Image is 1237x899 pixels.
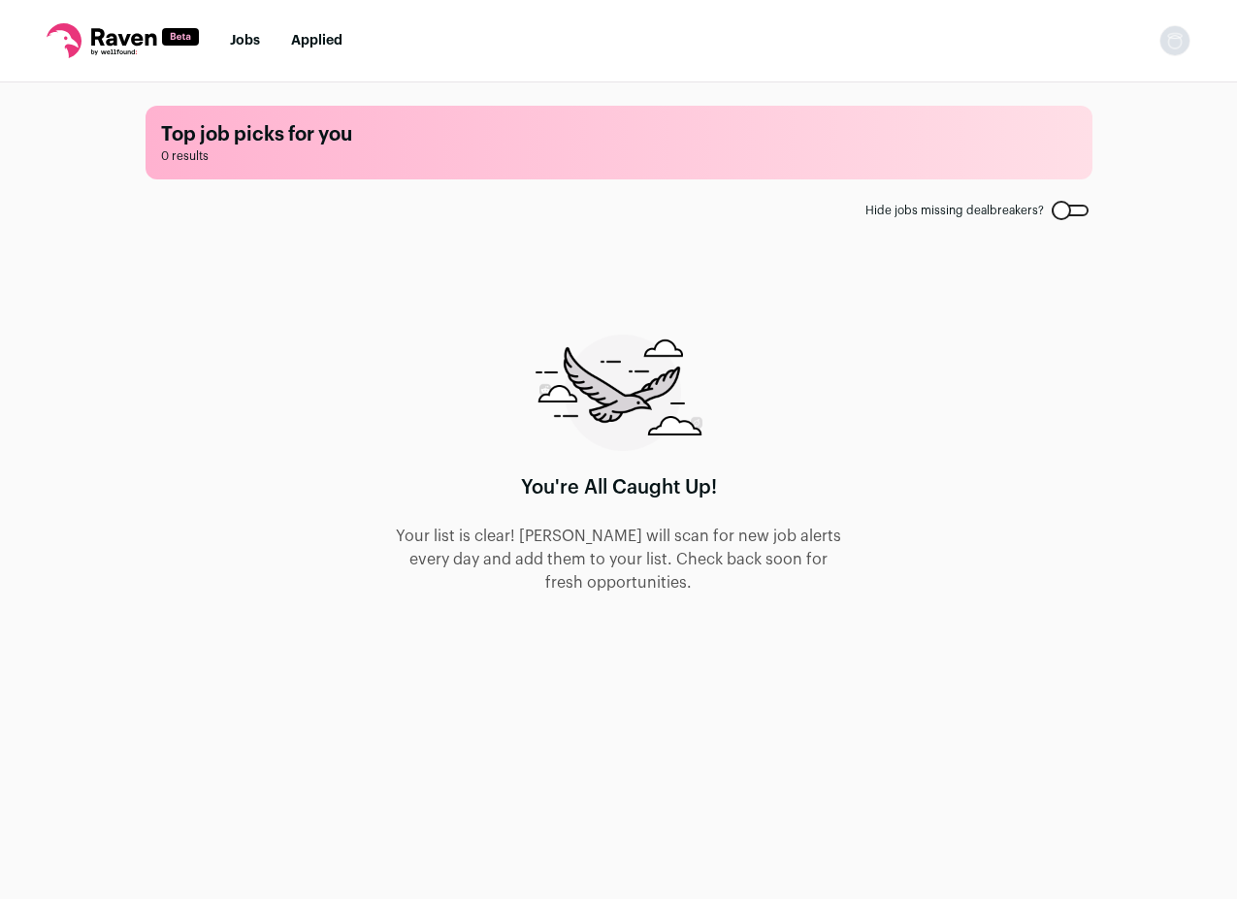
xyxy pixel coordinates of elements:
[1159,25,1190,56] img: nopic.png
[161,121,1077,148] h1: Top job picks for you
[230,34,260,48] a: Jobs
[536,335,702,451] img: raven-searching-graphic-988e480d85f2d7ca07d77cea61a0e572c166f105263382683f1c6e04060d3bee.png
[161,148,1077,164] span: 0 results
[291,34,342,48] a: Applied
[1159,25,1190,56] button: Open dropdown
[521,474,717,501] h1: You're All Caught Up!
[394,525,844,594] p: Your list is clear! [PERSON_NAME] will scan for new job alerts every day and add them to your lis...
[865,203,1044,218] span: Hide jobs missing dealbreakers?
